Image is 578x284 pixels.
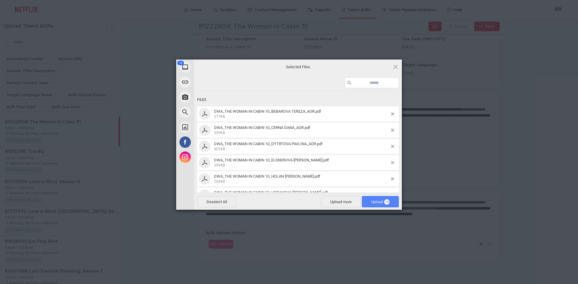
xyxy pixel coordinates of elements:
span: DWA_THE WOMAN IN CABIN 10_HOLAN MICHAL_AOR.pdf [212,174,391,184]
span: Upload more [321,196,361,207]
span: DWA_THE WOMAN IN CABIN 10_HOLAN [PERSON_NAME].pdf [214,174,320,179]
div: Link (URL) [176,75,248,90]
span: Upload [362,196,399,207]
span: DWA_THE WOMAN IN CABIN 10_ELSNEROVA ANDREA_AOR.pdf [212,158,391,168]
span: Deselect All [197,196,236,207]
span: 399KB [214,163,225,167]
div: Unsplash [176,120,248,135]
span: 277KB [214,115,225,119]
span: 395KB [214,131,225,135]
span: DWA_THE WOMAN IN CABIN 10_CERNA DANA_AOR.pdf [214,125,310,130]
span: DWA_THE WOMAN IN CABIN 10_HORAKOVA [PERSON_NAME].pdf [214,190,328,195]
span: DWA_THE WOMAN IN CABIN 10_CERNA DANA_AOR.pdf [212,125,391,135]
span: Click here or hit ESC to close picker [392,63,399,70]
span: 401KB [214,147,225,151]
span: 19 [177,61,184,65]
span: 266KB [214,179,225,184]
div: My Device [176,60,248,75]
span: DWA_THE WOMAN IN CABIN 10_DYTRTOVA PAVLINA_AOR.pdf [214,142,323,146]
div: Facebook [176,135,248,150]
span: Upload [371,200,390,204]
div: Web Search [176,105,248,120]
span: DWA_THE WOMAN IN CABIN 10_BEBAROVA TEREZA_AOR.pdf [212,109,391,119]
span: DWA_THE WOMAN IN CABIN 10_ELSNEROVA [PERSON_NAME].pdf [214,158,329,162]
div: Instagram [176,150,248,165]
span: DWA_THE WOMAN IN CABIN 10_BEBAROVA TEREZA_AOR.pdf [214,109,321,114]
span: DWA_THE WOMAN IN CABIN 10_DYTRTOVA PAVLINA_AOR.pdf [212,142,391,151]
span: Selected Files [238,64,358,69]
div: Take Photo [176,90,248,105]
span: DWA_THE WOMAN IN CABIN 10_HORAKOVA NINA_AOR.pdf [212,190,391,200]
span: 19 [384,199,390,205]
div: Files [197,94,399,105]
